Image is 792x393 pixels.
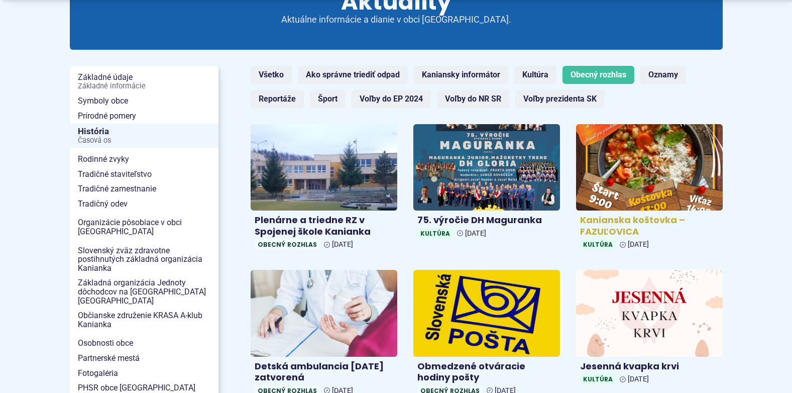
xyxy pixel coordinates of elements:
span: Symboly obce [78,93,210,109]
a: Oznamy [640,66,686,84]
span: Časová os [78,137,210,145]
h4: Plenárne a triedne RZ v Spojenej škole Kanianka [255,215,393,237]
span: Tradičné zamestnanie [78,181,210,197]
a: 75. výročie DH Maguranka Kultúra [DATE] [413,124,560,243]
span: [DATE] [628,240,649,249]
span: Tradičné staviteľstvo [78,167,210,182]
h4: 75. výročie DH Maguranka [417,215,556,226]
a: Tradičné staviteľstvo [70,167,218,182]
span: [DATE] [332,240,353,249]
a: Ako správne triediť odpad [298,66,408,84]
a: Kultúra [514,66,556,84]
a: Základné údajeZákladné informácie [70,70,218,93]
a: Jesenná kvapka krvi Kultúra [DATE] [576,270,723,388]
a: Reportáže [251,90,304,108]
span: História [78,124,210,148]
a: Kaniansky informátor [414,66,508,84]
a: Tradičný odev [70,197,218,212]
span: Slovenský zväz zdravotne postihnutých základná organizácia Kanianka [78,243,210,276]
h4: Jesenná kvapka krvi [580,361,719,372]
span: Tradičný odev [78,197,210,212]
span: Fotogaléria [78,366,210,381]
span: Organizácie pôsobiace v obci [GEOGRAPHIC_DATA] [78,215,210,239]
a: Obecný rozhlas [562,66,634,84]
a: Prírodné pomery [70,109,218,124]
span: Kultúra [580,374,616,384]
span: Partnerské mestá [78,351,210,366]
a: Kanianska koštovka – FAZUĽOVICA Kultúra [DATE] [576,124,723,254]
span: Základná organizácia Jednoty dôchodcov na [GEOGRAPHIC_DATA] [GEOGRAPHIC_DATA] [78,275,210,308]
p: Aktuálne informácie a dianie v obci [GEOGRAPHIC_DATA]. [276,14,517,26]
span: [DATE] [628,375,649,383]
a: HistóriaČasová os [70,124,218,148]
span: Obecný rozhlas [255,239,320,250]
span: Rodinné zvyky [78,152,210,167]
a: Voľby prezidenta SK [515,90,605,108]
span: Kultúra [580,239,616,250]
h4: Obmedzené otváracie hodiny pošty [417,361,556,383]
a: Šport [310,90,346,108]
span: Občianske združenie KRASA A-klub Kanianka [78,308,210,332]
a: Organizácie pôsobiace v obci [GEOGRAPHIC_DATA] [70,215,218,239]
a: Plenárne a triedne RZ v Spojenej škole Kanianka Obecný rozhlas [DATE] [251,124,397,254]
h4: Detská ambulancia [DATE] zatvorená [255,361,393,383]
a: Občianske združenie KRASA A-klub Kanianka [70,308,218,332]
h4: Kanianska koštovka – FAZUĽOVICA [580,215,719,237]
a: Osobnosti obce [70,336,218,351]
a: Partnerské mestá [70,351,218,366]
a: Tradičné zamestnanie [70,181,218,197]
a: Symboly obce [70,93,218,109]
a: Základná organizácia Jednoty dôchodcov na [GEOGRAPHIC_DATA] [GEOGRAPHIC_DATA] [70,275,218,308]
span: Prírodné pomery [78,109,210,124]
span: Kultúra [417,228,453,239]
a: Voľby do NR SR [437,90,509,108]
a: Slovenský zväz zdravotne postihnutých základná organizácia Kanianka [70,243,218,276]
a: Fotogaléria [70,366,218,381]
span: [DATE] [465,229,486,238]
span: Základné údaje [78,70,210,93]
span: Základné informácie [78,82,210,90]
a: Voľby do EP 2024 [352,90,431,108]
a: Všetko [251,66,292,84]
a: Rodinné zvyky [70,152,218,167]
span: Osobnosti obce [78,336,210,351]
